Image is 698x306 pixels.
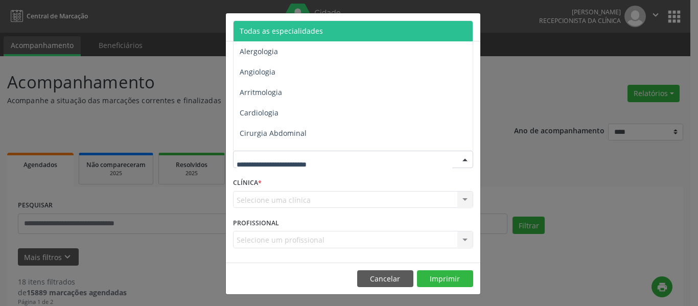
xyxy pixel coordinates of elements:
span: Arritmologia [240,87,282,97]
span: Alergologia [240,46,278,56]
button: Close [460,13,480,38]
span: Cardiologia [240,108,278,117]
button: Cancelar [357,270,413,288]
span: Cirurgia Abdominal [240,128,307,138]
button: Imprimir [417,270,473,288]
label: CLÍNICA [233,175,262,191]
span: Todas as especialidades [240,26,323,36]
span: Angiologia [240,67,275,77]
span: Cirurgia Bariatrica [240,149,303,158]
label: PROFISSIONAL [233,215,279,231]
h5: Relatório de agendamentos [233,20,350,34]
